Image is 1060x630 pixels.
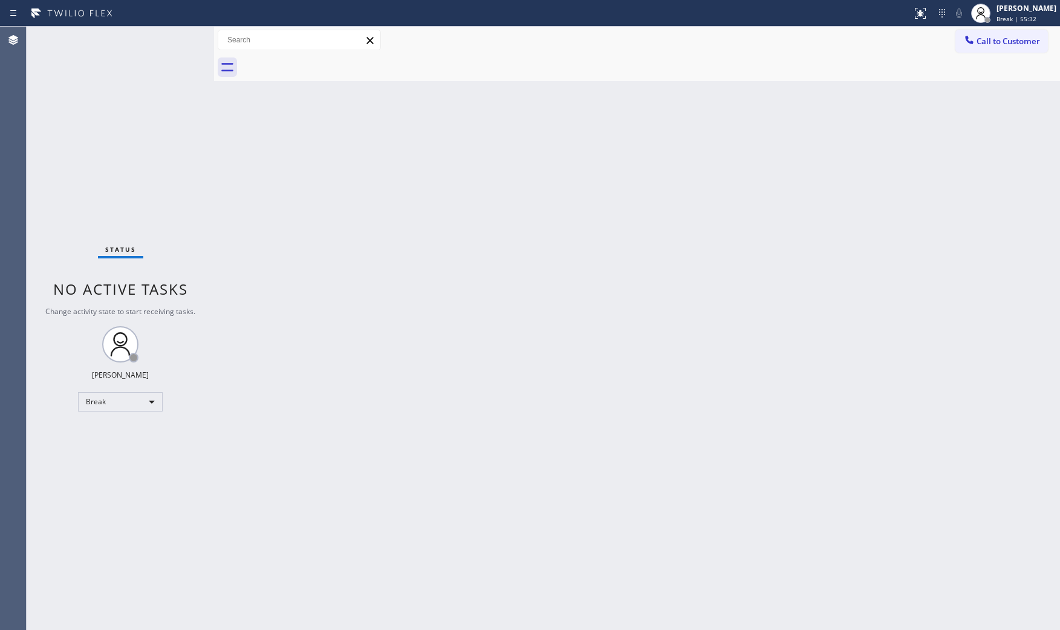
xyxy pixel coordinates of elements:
span: Call to Customer [977,36,1040,47]
span: Status [105,245,136,254]
div: [PERSON_NAME] [997,3,1056,13]
span: No active tasks [53,279,188,299]
div: [PERSON_NAME] [92,370,149,380]
span: Break | 55:32 [997,15,1036,23]
div: Break [78,392,163,412]
button: Mute [951,5,967,22]
span: Change activity state to start receiving tasks. [45,306,195,317]
button: Call to Customer [955,30,1048,53]
input: Search [218,30,380,50]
